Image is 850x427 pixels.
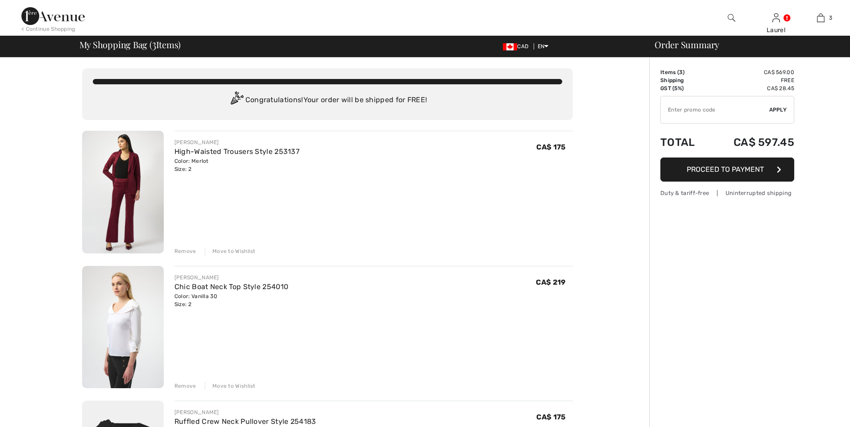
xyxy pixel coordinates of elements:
div: Order Summary [644,40,845,49]
div: Color: Vanilla 30 Size: 2 [174,292,288,308]
div: Congratulations! Your order will be shipped for FREE! [93,91,562,109]
span: 3 [829,14,832,22]
a: 3 [799,12,842,23]
div: [PERSON_NAME] [174,274,288,282]
div: [PERSON_NAME] [174,138,299,146]
span: CA$ 219 [536,278,565,286]
td: CA$ 569.00 [709,68,794,76]
a: Sign In [772,13,780,22]
a: High-Waisted Trousers Style 253137 [174,147,299,156]
td: Total [660,127,709,158]
img: 1ère Avenue [21,7,85,25]
div: Remove [174,247,196,255]
a: Ruffled Crew Neck Pullover Style 254183 [174,417,316,426]
span: Apply [769,106,787,114]
div: Move to Wishlist [205,247,256,255]
div: [PERSON_NAME] [174,408,316,416]
img: My Bag [817,12,825,23]
div: Laurel [754,25,798,35]
img: search the website [728,12,735,23]
button: Proceed to Payment [660,158,794,182]
div: Duty & tariff-free | Uninterrupted shipping [660,189,794,197]
img: Canadian Dollar [503,43,517,50]
span: CA$ 175 [536,413,565,421]
span: CA$ 175 [536,143,565,151]
span: 3 [152,38,156,50]
td: Free [709,76,794,84]
div: Remove [174,382,196,390]
img: Chic Boat Neck Top Style 254010 [82,266,164,389]
img: Congratulation2.svg [228,91,245,109]
td: CA$ 28.45 [709,84,794,92]
input: Promo code [661,96,769,123]
td: Shipping [660,76,709,84]
span: EN [538,43,549,50]
span: CAD [503,43,532,50]
img: High-Waisted Trousers Style 253137 [82,131,164,253]
span: Proceed to Payment [687,165,764,174]
div: Color: Merlot Size: 2 [174,157,299,173]
td: GST (5%) [660,84,709,92]
td: Items ( ) [660,68,709,76]
span: 3 [679,69,683,75]
div: Move to Wishlist [205,382,256,390]
td: CA$ 597.45 [709,127,794,158]
a: Chic Boat Neck Top Style 254010 [174,282,288,291]
span: My Shopping Bag ( Items) [79,40,181,49]
img: My Info [772,12,780,23]
div: < Continue Shopping [21,25,75,33]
